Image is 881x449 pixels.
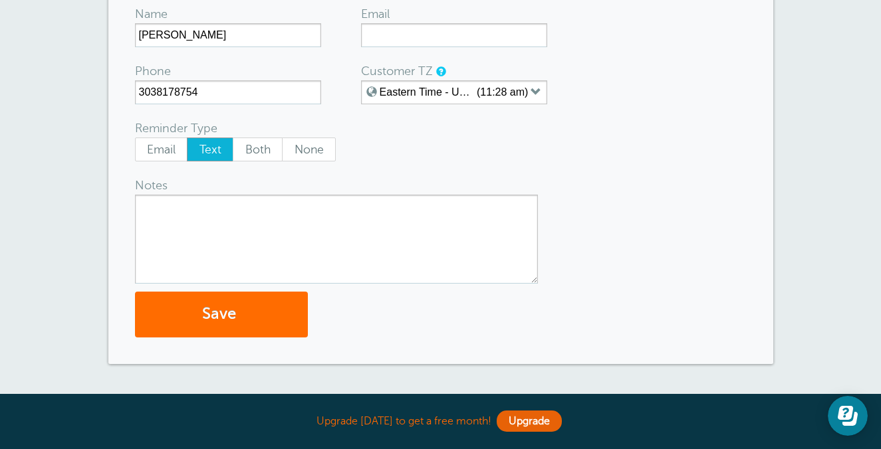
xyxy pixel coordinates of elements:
[828,396,868,436] iframe: Resource center
[283,138,335,161] span: None
[135,8,168,20] label: Name
[135,122,217,134] label: Reminder Type
[361,8,390,20] label: Email
[361,80,547,104] button: Eastern Time - US & [GEOGRAPHIC_DATA] (11:28 am)
[135,179,168,191] label: Notes
[436,67,444,76] a: Use this if the customer is in a different timezone than you are. It sets a local timezone for th...
[233,138,282,161] span: Both
[108,407,773,436] div: Upgrade [DATE] to get a free month!
[187,137,233,161] label: Text
[477,86,528,98] label: (11:28 am)
[497,410,562,432] a: Upgrade
[361,65,433,77] label: Customer TZ
[135,65,171,77] label: Phone
[282,137,336,161] label: None
[380,86,474,98] label: Eastern Time - US & [GEOGRAPHIC_DATA]
[233,137,283,161] label: Both
[135,137,188,161] label: Email
[188,138,233,161] span: Text
[136,138,188,161] span: Email
[135,292,308,337] button: Save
